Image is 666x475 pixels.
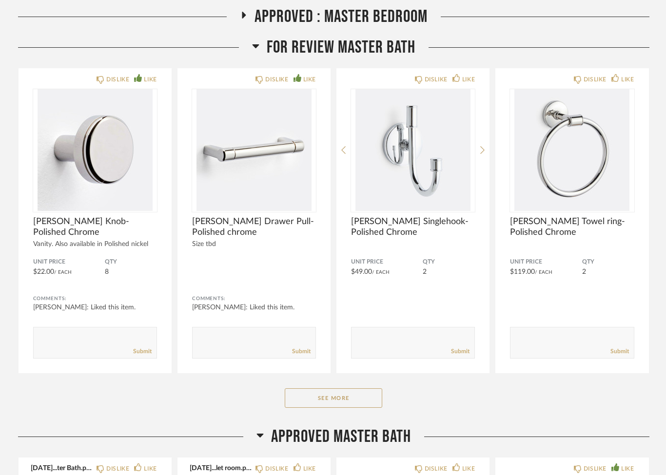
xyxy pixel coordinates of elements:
div: LIKE [462,464,475,474]
span: APPROVED : Master Bedroom [255,6,428,27]
span: Unit Price [351,258,423,266]
span: QTY [423,258,475,266]
a: Submit [133,347,152,356]
a: Submit [610,347,629,356]
span: 2 [423,268,427,275]
a: Submit [292,347,311,356]
span: Unit Price [33,258,105,266]
button: [DATE]...let room.pdf [190,464,252,472]
div: [PERSON_NAME]: Liked this item. [192,303,316,312]
div: LIKE [144,75,157,84]
span: FOR REVIEW Master Bath [267,37,415,58]
div: Comments: [192,294,316,304]
span: Unit Price [510,258,582,266]
img: undefined [510,89,634,211]
div: DISLIKE [106,75,129,84]
span: QTY [582,258,634,266]
div: DISLIKE [584,464,607,474]
div: [PERSON_NAME]: Liked this item. [33,303,157,312]
div: LIKE [303,464,316,474]
div: LIKE [462,75,475,84]
span: / Each [372,270,390,275]
img: undefined [351,89,475,211]
span: Approved Master Bath [271,426,411,447]
div: DISLIKE [106,464,129,474]
span: [PERSON_NAME] Drawer Pull-Polished chrome [192,216,316,238]
span: QTY [105,258,157,266]
div: LIKE [621,464,634,474]
img: undefined [33,89,157,211]
div: LIKE [303,75,316,84]
span: 8 [105,268,109,275]
span: [PERSON_NAME] Towel ring- Polished Chrome [510,216,634,238]
div: Comments: [33,294,157,304]
span: / Each [535,270,552,275]
div: LIKE [621,75,634,84]
div: Size tbd [192,240,316,248]
span: $22.00 [33,268,54,275]
span: / Each [54,270,72,275]
span: 2 [582,268,586,275]
button: [DATE]...ter Bath.pdf [31,464,93,472]
span: [PERSON_NAME] Knob- Polished Chrome [33,216,157,238]
div: DISLIKE [425,75,448,84]
span: $49.00 [351,268,372,275]
span: $119.00 [510,268,535,275]
div: DISLIKE [265,75,288,84]
div: LIKE [144,464,157,474]
a: Submit [451,347,470,356]
div: Vanity. Also available in Polished nickel [33,240,157,248]
div: DISLIKE [584,75,607,84]
div: DISLIKE [425,464,448,474]
button: See More [285,388,382,408]
img: undefined [192,89,316,211]
span: [PERSON_NAME] Singlehook- Polished Chrome [351,216,475,238]
div: DISLIKE [265,464,288,474]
